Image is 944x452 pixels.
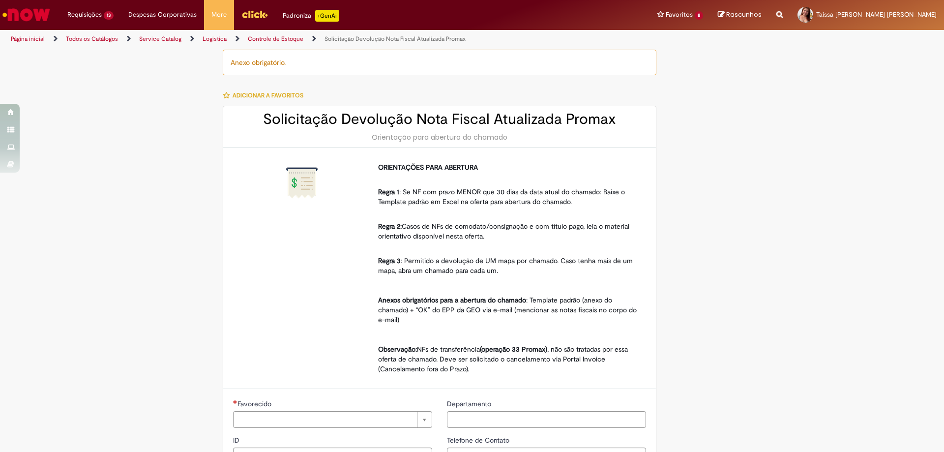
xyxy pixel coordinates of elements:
[203,35,227,43] a: Logistica
[378,296,526,304] strong: Anexos obrigatórios para a abertura do chamado
[233,400,237,404] span: Necessários
[211,10,227,20] span: More
[378,187,399,196] strong: Regra 1
[695,11,703,20] span: 8
[447,411,646,428] input: Departamento
[233,411,432,428] a: Limpar campo Favorecido
[233,436,241,445] span: ID
[233,111,646,127] h2: Solicitação Devolução Nota Fiscal Atualizada Promax
[248,35,303,43] a: Controle de Estoque
[378,256,401,265] strong: Regra 3
[67,10,102,20] span: Requisições
[241,7,268,22] img: click_logo_yellow_360x200.png
[816,10,937,19] span: Taissa [PERSON_NAME] [PERSON_NAME]
[1,5,52,25] img: ServiceNow
[139,35,181,43] a: Service Catalog
[7,30,622,48] ul: Trilhas de página
[378,222,402,231] strong: Regra 2:
[726,10,762,19] span: Rascunhos
[223,85,309,106] button: Adicionar a Favoritos
[66,35,118,43] a: Todos os Catálogos
[315,10,339,22] p: +GenAi
[378,163,478,172] strong: ORIENTAÇÕES PARA ABERTURA
[447,399,493,408] span: Departamento
[447,436,511,445] span: Telefone de Contato
[378,345,417,354] strong: Observação:
[237,399,273,408] span: Necessários - Favorecido
[11,35,45,43] a: Página inicial
[286,167,318,199] img: Solicitação Devolução Nota Fiscal Atualizada Promax
[223,50,656,75] div: Anexo obrigatório.
[480,345,547,354] strong: (operação 33 Promax)
[378,256,635,275] span: : Permitido a devolução de UM mapa por chamado. Caso tenha mais de um mapa, abra um chamado para ...
[718,10,762,20] a: Rascunhos
[283,10,339,22] div: Padroniza
[233,91,303,99] span: Adicionar a Favoritos
[666,10,693,20] span: Favoritos
[378,295,639,325] p: : Template padrão (anexo do chamado) + “OK” do EPP da GEO via e-mail (mencionar as notas fiscais ...
[378,344,639,374] p: NFs de transferência , não são tratadas por essa oferta de chamado. Deve ser solicitado o cancela...
[128,10,197,20] span: Despesas Corporativas
[378,177,639,207] p: : Se NF com prazo MENOR que 30 dias da data atual do chamado: Baixe o Template padrão em Excel na...
[378,211,639,241] p: Casos de NFs de comodato/consignação e com título pago, leia o material orientativo disponível ne...
[233,132,646,142] div: Orientação para abertura do chamado
[104,11,114,20] span: 13
[324,35,466,43] a: Solicitação Devolução Nota Fiscal Atualizada Promax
